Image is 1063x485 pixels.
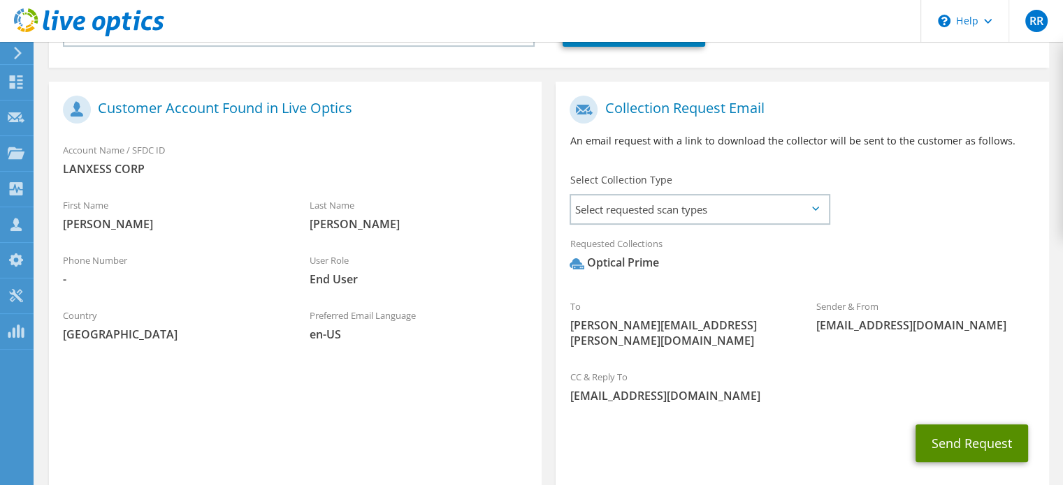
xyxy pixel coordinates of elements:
span: [EMAIL_ADDRESS][DOMAIN_NAME] [570,388,1034,403]
div: Account Name / SFDC ID [49,135,542,184]
div: First Name [49,191,296,239]
div: To [556,292,802,355]
svg: \n [938,15,950,27]
label: Select Collection Type [570,173,672,187]
span: [PERSON_NAME] [63,216,282,232]
div: Phone Number [49,246,296,294]
h1: Collection Request Email [570,96,1027,124]
div: Sender & From [802,292,1049,340]
button: Send Request [916,424,1028,462]
div: User Role [296,246,542,294]
div: Requested Collections [556,229,1048,285]
span: Select requested scan types [571,195,828,223]
span: - [63,271,282,287]
div: CC & Reply To [556,362,1048,410]
span: RR [1025,10,1048,32]
span: [PERSON_NAME] [310,216,528,232]
div: Preferred Email Language [296,301,542,349]
span: [EMAIL_ADDRESS][DOMAIN_NAME] [816,318,1035,333]
span: en-US [310,327,528,342]
span: End User [310,271,528,287]
span: [GEOGRAPHIC_DATA] [63,327,282,342]
div: Country [49,301,296,349]
span: LANXESS CORP [63,161,528,177]
span: [PERSON_NAME][EMAIL_ADDRESS][PERSON_NAME][DOMAIN_NAME] [570,318,788,348]
p: An email request with a link to download the collector will be sent to the customer as follows. [570,133,1034,149]
div: Optical Prime [570,255,658,271]
div: Last Name [296,191,542,239]
h1: Customer Account Found in Live Optics [63,96,521,124]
